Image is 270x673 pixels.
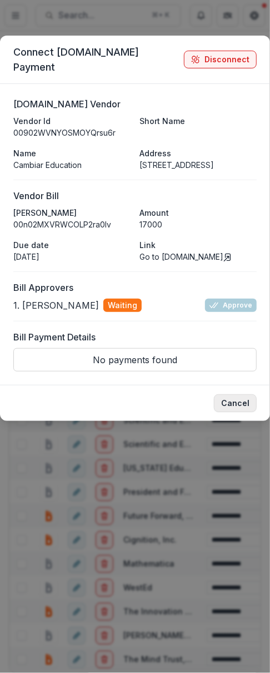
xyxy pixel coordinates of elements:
[139,115,185,127] span: Short Name
[13,189,59,202] p: Vendor Bill
[214,394,257,412] button: Cancel
[139,219,257,230] p: 17000
[13,239,49,251] span: Due date
[139,239,156,251] span: Link
[13,44,179,75] p: Connect [DOMAIN_NAME] Payment
[139,252,232,261] a: Go to [DOMAIN_NAME]
[13,147,36,159] span: Name
[139,147,171,159] span: Address
[184,51,257,68] button: delete
[205,299,257,312] button: Approve
[139,207,169,219] span: Amount
[139,159,257,171] p: [STREET_ADDRESS]
[13,251,131,263] p: [DATE]
[13,115,51,127] span: Vendor Id
[13,299,99,312] p: 1 . [PERSON_NAME]
[13,127,131,138] p: 00902WVNYOSMOYQrsu6r
[13,348,257,372] p: No payments found
[13,97,121,111] p: [DOMAIN_NAME] Vendor
[13,219,131,230] p: 00n02MXVRWCOLP2ra0lv
[13,281,73,294] p: Bill Approvers
[103,299,142,312] span: Waiting
[13,330,96,344] p: Bill Payment Details
[13,159,131,171] p: Cambiar Education
[13,207,77,219] span: [PERSON_NAME]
